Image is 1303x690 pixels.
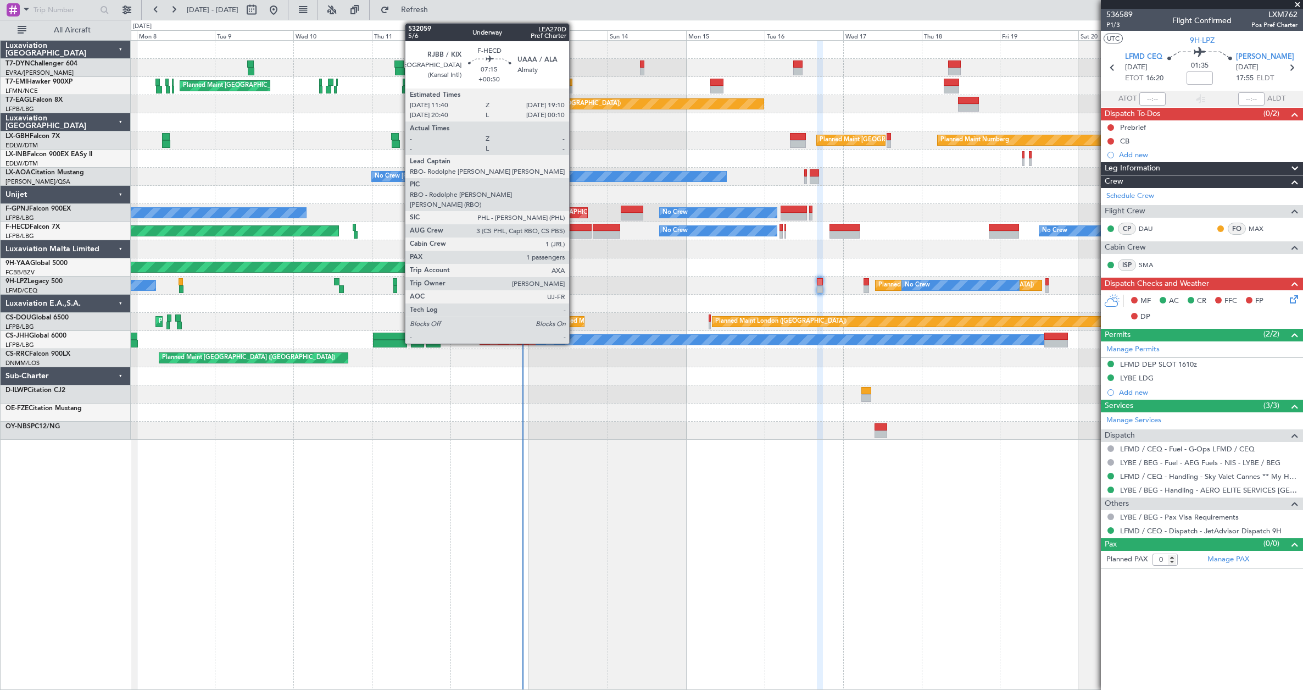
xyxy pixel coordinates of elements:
[1236,62,1259,73] span: [DATE]
[1120,444,1255,454] a: LFMD / CEQ - Fuel - G-Ops LFMD / CEQ
[375,168,452,185] div: No Crew [PERSON_NAME]
[1263,108,1279,119] span: (0/2)
[5,405,29,412] span: OE-FZE
[1120,526,1282,536] a: LFMD / CEQ - Dispatch - JetAdvisor Dispatch 9H
[1125,62,1148,73] span: [DATE]
[5,60,77,67] a: T7-DYNChallenger 604
[5,260,68,267] a: 9H-YAAGlobal 5000
[1042,223,1067,239] div: No Crew
[5,60,30,67] span: T7-DYN
[5,214,34,222] a: LFPB/LBG
[1105,108,1160,120] span: Dispatch To-Dos
[1000,30,1078,40] div: Fri 19
[5,351,70,357] a: CS-RRCFalcon 900LX
[5,359,40,367] a: DNMM/LOS
[5,314,69,321] a: CS-DOUGlobal 6500
[480,96,621,112] div: Planned Maint [US_STATE] ([GEOGRAPHIC_DATA])
[1105,538,1117,551] span: Pax
[1169,296,1179,307] span: AC
[5,333,66,339] a: CS-JHHGlobal 6000
[5,341,34,349] a: LFPB/LBG
[1106,20,1133,30] span: P1/3
[5,224,60,230] a: F-HECDFalcon 7X
[608,30,686,40] div: Sun 14
[5,323,34,331] a: LFPB/LBG
[1120,373,1154,383] div: LYBE LDG
[843,30,922,40] div: Wed 17
[372,30,450,40] div: Thu 11
[34,2,97,18] input: Trip Number
[878,277,1034,294] div: Planned [GEOGRAPHIC_DATA] ([GEOGRAPHIC_DATA])
[5,387,65,394] a: D-ILWPCitation CJ2
[5,87,38,95] a: LFMN/NCE
[529,30,608,40] div: Sat 13
[1105,205,1145,218] span: Flight Crew
[162,350,335,366] div: Planned Maint [GEOGRAPHIC_DATA] ([GEOGRAPHIC_DATA])
[5,423,60,430] a: OY-NBSPC12/NG
[5,423,31,430] span: OY-NBS
[5,79,73,85] a: T7-EMIHawker 900XP
[1105,241,1146,254] span: Cabin Crew
[765,30,843,40] div: Tue 16
[1120,360,1197,369] div: LFMD DEP SLOT 1610z
[1120,123,1146,132] div: Prebrief
[555,313,728,330] div: Planned Maint [GEOGRAPHIC_DATA] ([GEOGRAPHIC_DATA])
[1125,73,1143,84] span: ETOT
[5,97,32,103] span: T7-EAGL
[494,205,610,221] div: AOG Maint Paris ([GEOGRAPHIC_DATA])
[5,314,31,321] span: CS-DOU
[5,151,27,158] span: LX-INB
[5,278,63,285] a: 9H-LPZLegacy 500
[159,313,332,330] div: Planned Maint [GEOGRAPHIC_DATA] ([GEOGRAPHIC_DATA])
[1106,344,1160,355] a: Manage Permits
[1139,92,1166,106] input: --:--
[293,30,372,40] div: Wed 10
[1236,52,1294,63] span: [PERSON_NAME]
[1105,498,1129,510] span: Others
[1106,554,1148,565] label: Planned PAX
[5,206,29,212] span: F-GPNJ
[483,332,656,348] div: Planned Maint [GEOGRAPHIC_DATA] ([GEOGRAPHIC_DATA])
[1263,328,1279,340] span: (2/2)
[1125,52,1162,63] span: LFMD CEQ
[662,223,688,239] div: No Crew
[5,151,92,158] a: LX-INBFalcon 900EX EASy II
[137,30,215,40] div: Mon 8
[5,69,74,77] a: EVRA/[PERSON_NAME]
[1118,93,1137,104] span: ATOT
[29,26,116,34] span: All Aircraft
[1263,538,1279,549] span: (0/0)
[539,332,558,348] div: Owner
[1255,296,1263,307] span: FP
[1140,312,1150,323] span: DP
[1105,400,1133,412] span: Services
[1120,485,1298,495] a: LYBE / BEG - Handling - AERO ELITE SERVICES [GEOGRAPHIC_DATA]
[5,133,60,140] a: LX-GBHFalcon 7X
[662,205,688,221] div: No Crew
[1139,260,1163,270] a: SMA
[509,150,682,167] div: Planned Maint [GEOGRAPHIC_DATA] ([GEOGRAPHIC_DATA])
[215,30,293,40] div: Tue 9
[1256,73,1274,84] span: ELDT
[375,1,441,19] button: Refresh
[1267,93,1285,104] span: ALDT
[1207,554,1249,565] a: Manage PAX
[5,351,29,357] span: CS-RRC
[1236,73,1254,84] span: 17:55
[922,30,1000,40] div: Thu 18
[187,5,238,15] span: [DATE] - [DATE]
[1251,20,1298,30] span: Pos Pref Charter
[5,169,31,176] span: LX-AOA
[1120,472,1298,481] a: LFMD / CEQ - Handling - Sky Valet Cannes ** My Handling**LFMD / CEQ
[5,159,38,168] a: EDLW/DTM
[5,224,30,230] span: F-HECD
[1263,400,1279,411] span: (3/3)
[1118,259,1136,271] div: ISP
[392,6,438,14] span: Refresh
[1106,415,1161,426] a: Manage Services
[5,169,84,176] a: LX-AOACitation Mustang
[820,132,993,148] div: Planned Maint [GEOGRAPHIC_DATA] ([GEOGRAPHIC_DATA])
[1224,296,1237,307] span: FFC
[715,313,847,330] div: Planned Maint London ([GEOGRAPHIC_DATA])
[1105,278,1209,290] span: Dispatch Checks and Weather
